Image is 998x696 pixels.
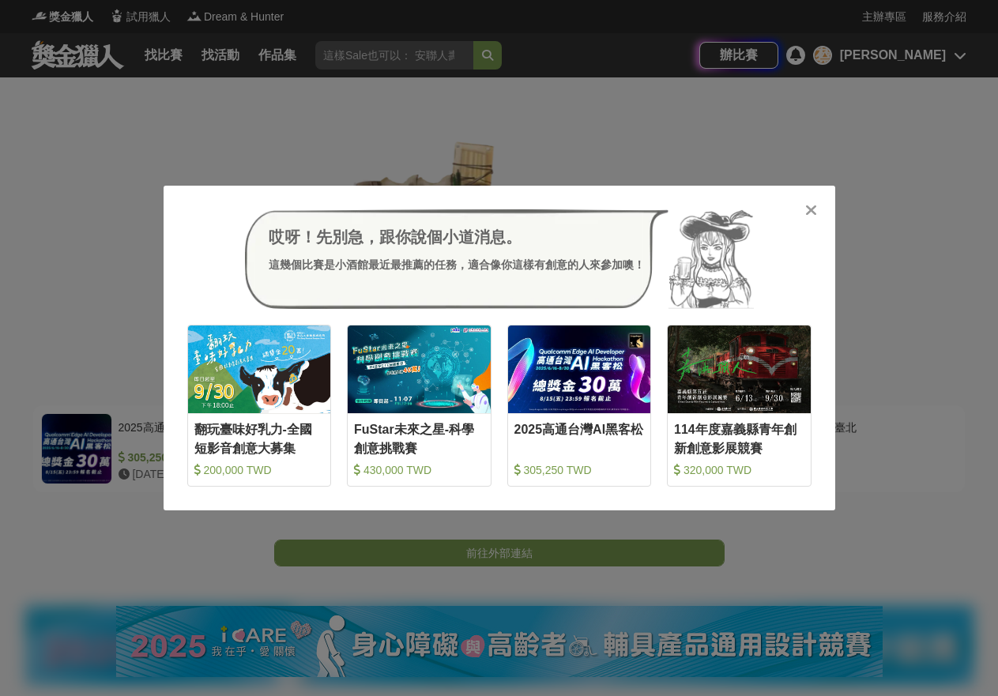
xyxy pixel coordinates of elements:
[514,420,645,456] div: 2025高通台灣AI黑客松
[508,325,651,413] img: Cover Image
[514,462,645,478] div: 305,250 TWD
[354,462,484,478] div: 430,000 TWD
[348,325,491,413] img: Cover Image
[194,420,325,456] div: 翻玩臺味好乳力-全國短影音創意大募集
[354,420,484,456] div: FuStar未來之星-科學創意挑戰賽
[668,325,811,413] img: Cover Image
[507,325,652,487] a: Cover Image2025高通台灣AI黑客松 305,250 TWD
[668,209,754,309] img: Avatar
[187,325,332,487] a: Cover Image翻玩臺味好乳力-全國短影音創意大募集 200,000 TWD
[269,225,645,249] div: 哎呀！先別急，跟你說個小道消息。
[188,325,331,413] img: Cover Image
[674,420,804,456] div: 114年度嘉義縣青年創新創意影展競賽
[269,257,645,273] div: 這幾個比賽是小酒館最近最推薦的任務，適合像你這樣有創意的人來參加噢！
[674,462,804,478] div: 320,000 TWD
[194,462,325,478] div: 200,000 TWD
[667,325,812,487] a: Cover Image114年度嘉義縣青年創新創意影展競賽 320,000 TWD
[347,325,491,487] a: Cover ImageFuStar未來之星-科學創意挑戰賽 430,000 TWD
